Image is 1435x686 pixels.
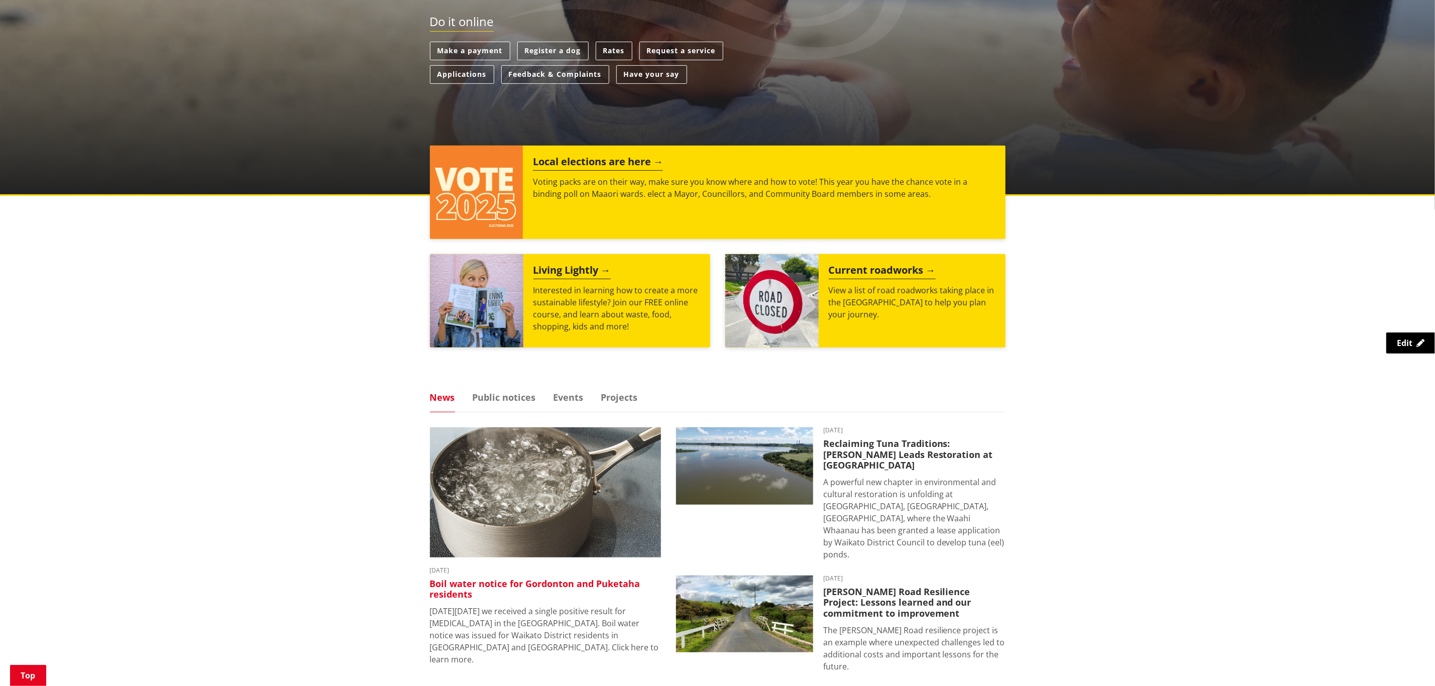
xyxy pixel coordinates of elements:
[554,393,584,402] a: Events
[533,156,663,171] h2: Local elections are here
[639,42,723,60] a: Request a service
[10,665,46,686] a: Top
[533,176,995,200] p: Voting packs are on their way, make sure you know where and how to vote! This year you have the c...
[1389,644,1425,680] iframe: Messenger Launcher
[430,254,523,348] img: Mainstream Green Workshop Series
[823,427,1006,433] time: [DATE]
[823,576,1006,582] time: [DATE]
[430,146,523,239] img: Vote 2025
[430,605,661,665] p: [DATE][DATE] we received a single positive result for [MEDICAL_DATA] in the [GEOGRAPHIC_DATA]. Bo...
[533,284,700,332] p: Interested in learning how to create a more sustainable lifestyle? Join our FREE online course, a...
[430,427,661,665] a: boil water notice gordonton puketaha [DATE] Boil water notice for Gordonton and Puketaha resident...
[601,393,638,402] a: Projects
[676,576,813,653] img: PR-21222 Huia Road Relience Munro Road Bridge
[676,427,1006,560] a: [DATE] Reclaiming Tuna Traditions: [PERSON_NAME] Leads Restoration at [GEOGRAPHIC_DATA] A powerfu...
[676,427,813,505] img: Waahi Lake
[1397,337,1412,349] span: Edit
[596,42,632,60] a: Rates
[430,579,661,600] h3: Boil water notice for Gordonton and Puketaha residents
[517,42,589,60] a: Register a dog
[676,576,1006,672] a: [DATE] [PERSON_NAME] Road Resilience Project: Lessons learned and our commitment to improvement T...
[430,567,661,574] time: [DATE]
[430,65,494,84] a: Applications
[501,65,609,84] a: Feedback & Complaints
[473,393,536,402] a: Public notices
[430,15,494,32] h2: Do it online
[430,393,455,402] a: News
[616,65,687,84] a: Have your say
[430,42,510,60] a: Make a payment
[1386,332,1435,354] a: Edit
[823,438,1006,471] h3: Reclaiming Tuna Traditions: [PERSON_NAME] Leads Restoration at [GEOGRAPHIC_DATA]
[823,587,1006,619] h3: [PERSON_NAME] Road Resilience Project: Lessons learned and our commitment to improvement
[430,146,1006,239] a: Local elections are here Voting packs are on their way, make sure you know where and how to vote!...
[725,254,819,348] img: Road closed sign
[430,427,661,557] img: boil water notice
[829,264,936,279] h2: Current roadworks
[823,476,1006,560] p: A powerful new chapter in environmental and cultural restoration is unfolding at [GEOGRAPHIC_DATA...
[533,264,611,279] h2: Living Lightly
[725,254,1006,348] a: Current roadworks View a list of road roadworks taking place in the [GEOGRAPHIC_DATA] to help you...
[829,284,996,320] p: View a list of road roadworks taking place in the [GEOGRAPHIC_DATA] to help you plan your journey.
[430,254,710,348] a: Living Lightly Interested in learning how to create a more sustainable lifestyle? Join our FREE o...
[823,624,1006,672] p: The [PERSON_NAME] Road resilience project is an example where unexpected challenges led to additi...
